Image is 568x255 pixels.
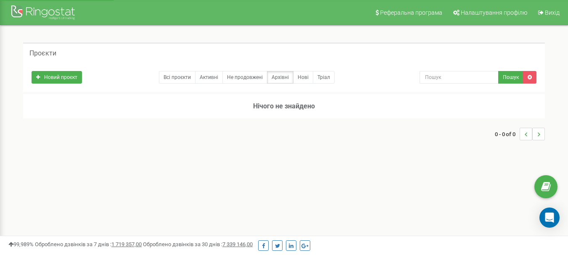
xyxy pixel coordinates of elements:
input: Пошук [420,71,499,84]
u: 7 339 146,00 [222,241,253,247]
span: Реферальна програма [380,9,442,16]
h5: Проєкти [29,50,56,57]
span: Оброблено дзвінків за 30 днів : [143,241,253,247]
span: Налаштування профілю [461,9,527,16]
a: Не продовжені [222,71,267,84]
div: Open Intercom Messenger [539,208,560,228]
a: Тріал [313,71,335,84]
a: Новий проєкт [32,71,82,84]
h3: Нічого не знайдено [23,94,545,118]
span: 0 - 0 of 0 [495,128,520,140]
a: Архівні [267,71,293,84]
span: Вихід [545,9,560,16]
span: 99,989% [8,241,34,247]
nav: ... [495,119,545,149]
span: Оброблено дзвінків за 7 днів : [35,241,142,247]
a: Нові [293,71,313,84]
a: Активні [195,71,223,84]
a: Всі проєкти [159,71,195,84]
button: Пошук [498,71,523,84]
u: 1 719 357,00 [111,241,142,247]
